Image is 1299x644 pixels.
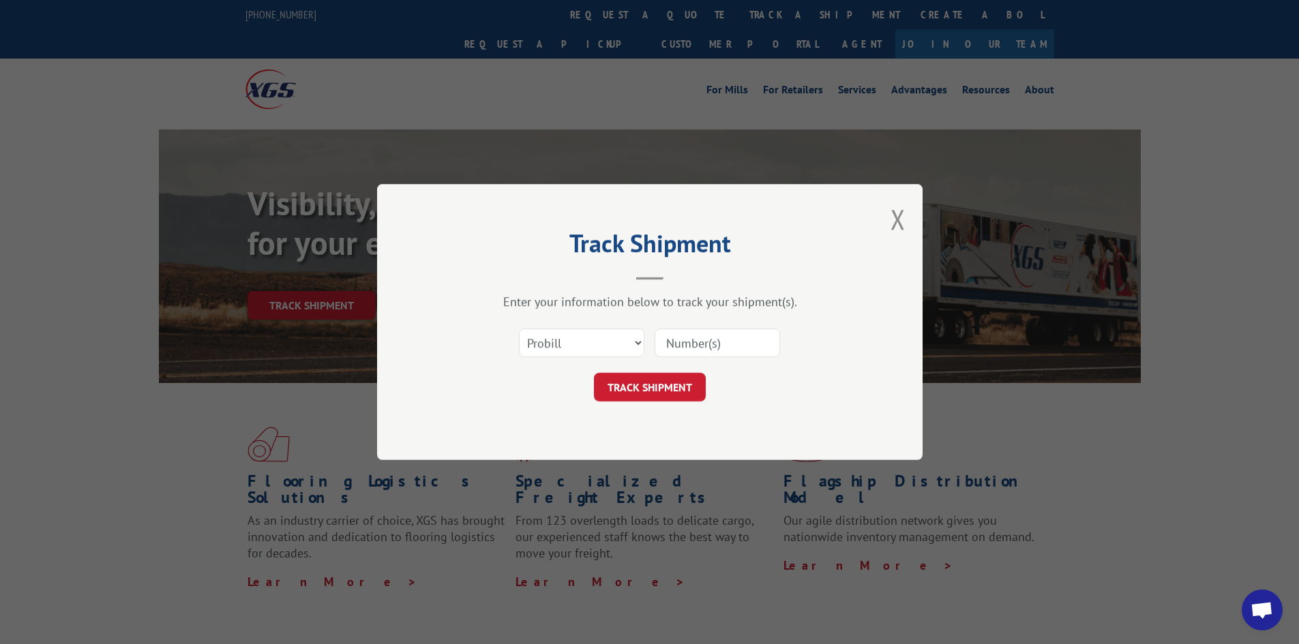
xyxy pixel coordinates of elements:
button: Close modal [891,201,906,237]
div: Open chat [1242,589,1283,630]
div: Enter your information below to track your shipment(s). [445,294,854,309]
input: Number(s) [655,328,780,357]
h2: Track Shipment [445,234,854,260]
button: TRACK SHIPMENT [594,373,706,401]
